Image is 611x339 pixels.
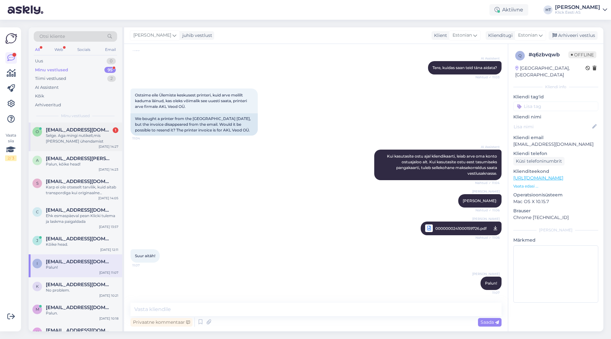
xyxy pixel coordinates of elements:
[53,46,64,54] div: Web
[98,196,118,201] div: [DATE] 14:05
[472,189,500,194] span: [PERSON_NAME]
[132,136,156,141] span: 11:04
[513,237,598,244] p: Märkmed
[453,32,472,39] span: Estonian
[476,290,500,295] span: 11:07
[515,65,586,78] div: [GEOGRAPHIC_DATA], [GEOGRAPHIC_DATA]
[107,58,116,64] div: 0
[46,179,112,184] span: Sass.henno@gmail.com
[35,93,44,99] div: Kõik
[489,4,528,16] div: Aktiivne
[39,33,65,40] span: Otsi kliente
[513,198,598,205] p: Mac OS X 10.15.7
[432,32,447,39] div: Klient
[485,281,497,286] span: Palun!
[46,259,112,265] span: info@aklveod.ee
[513,192,598,198] p: Operatsioonisüsteem
[549,31,598,40] div: Arhiveeri vestlus
[100,247,118,252] div: [DATE] 12:11
[46,207,112,213] span: cetlypuusepp5@gmail.com
[513,157,565,166] div: Küsi telefoninumbrit
[99,224,118,229] div: [DATE] 13:57
[46,161,118,167] div: Palun, kõike head!
[5,132,17,161] div: Vaata siia
[46,310,118,316] div: Palun.
[36,181,39,186] span: S
[5,155,17,161] div: 2 / 3
[36,129,39,134] span: o
[99,316,118,321] div: [DATE] 10:18
[476,145,500,149] span: AI Assistent
[513,227,598,233] div: [PERSON_NAME]
[475,208,500,213] span: Nähtud ✓ 11:06
[135,253,155,258] span: Suur aitäh!
[104,46,117,54] div: Email
[76,46,92,54] div: Socials
[555,5,600,10] div: [PERSON_NAME]
[99,293,118,298] div: [DATE] 10:21
[46,133,118,144] div: Selge. Aga mingi nutikell,mis [PERSON_NAME] ühendamist
[46,213,118,224] div: Ehk esmaspäeval pean Klicki tulema ja laskma paigaldada
[472,272,500,276] span: [PERSON_NAME]
[113,127,118,133] div: 1
[130,318,193,327] div: Privaatne kommentaar
[35,84,59,91] div: AI Assistent
[513,175,563,181] a: [URL][DOMAIN_NAME]
[513,208,598,214] p: Brauser
[135,93,248,109] span: Ostsime eile Ülemiste keskusest printeri, kuid arve meililt kaduma läinud, kas oleks võimalik see...
[35,58,43,64] div: Uus
[5,32,17,45] img: Askly Logo
[475,75,500,80] span: Nähtud ✓ 11:03
[36,284,39,289] span: k
[529,51,568,59] div: # q6zbvqwb
[46,236,112,242] span: janek.korgmaa@gmail.com
[475,234,500,242] span: Nähtud ✓ 11:06
[46,242,118,247] div: Kõike head.
[513,94,598,100] p: Kliendi tag'id
[513,102,598,111] input: Lisa tag
[99,270,118,275] div: [DATE] 11:07
[568,51,596,58] span: Offline
[513,141,598,148] p: [EMAIL_ADDRESS][DOMAIN_NAME]
[513,214,598,221] p: Chrome [TECHNICAL_ID]
[476,56,500,61] span: AI Assistent
[107,75,116,82] div: 2
[37,261,38,266] span: i
[130,113,258,136] div: We bought a printer from the [GEOGRAPHIC_DATA] [DATE], but the invoice disappeared from the email...
[555,10,600,15] div: Klick Eesti AS
[46,305,112,310] span: margus.radik@hotmail.com
[132,263,156,268] span: 11:07
[36,307,39,312] span: m
[46,156,112,161] span: anoly.gilden@gmail.com
[34,46,41,54] div: All
[513,183,598,189] p: Vaata edasi ...
[46,287,118,293] div: No problem.
[99,167,118,172] div: [DATE] 14:23
[35,75,66,82] div: Tiimi vestlused
[46,265,118,270] div: Palun!
[481,319,499,325] span: Saada
[544,5,552,14] div: HT
[472,216,500,221] span: [PERSON_NAME]
[555,5,607,15] a: [PERSON_NAME]Klick Eesti AS
[486,32,513,39] div: Klienditugi
[513,114,598,120] p: Kliendi nimi
[514,123,591,130] input: Lisa nimi
[36,330,39,335] span: k
[387,154,498,176] span: Kui kasutasite ostu ajal kliendikaarti, leiab arve oma konto ostuajaloo alt. Kui kasutasite ostu ...
[513,150,598,157] p: Kliendi telefon
[518,32,537,39] span: Estonian
[513,168,598,175] p: Klienditeekond
[513,84,598,90] div: Kliendi info
[133,32,171,39] span: [PERSON_NAME]
[435,224,487,232] span: 0000000241000159726.pdf
[475,180,500,185] span: Nähtud ✓ 11:04
[104,67,116,73] div: 95
[99,144,118,149] div: [DATE] 14:27
[36,209,39,214] span: c
[180,32,212,39] div: juhib vestlust
[46,127,112,133] span: oliiviatann@gmail.com
[513,134,598,141] p: Kliendi email
[46,184,118,196] div: Karp ei ole otseselt tarvilik, kuid aitab transpordiga kui originaalne pehmendus on alles.
[46,282,112,287] span: keppler88a@gmail.com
